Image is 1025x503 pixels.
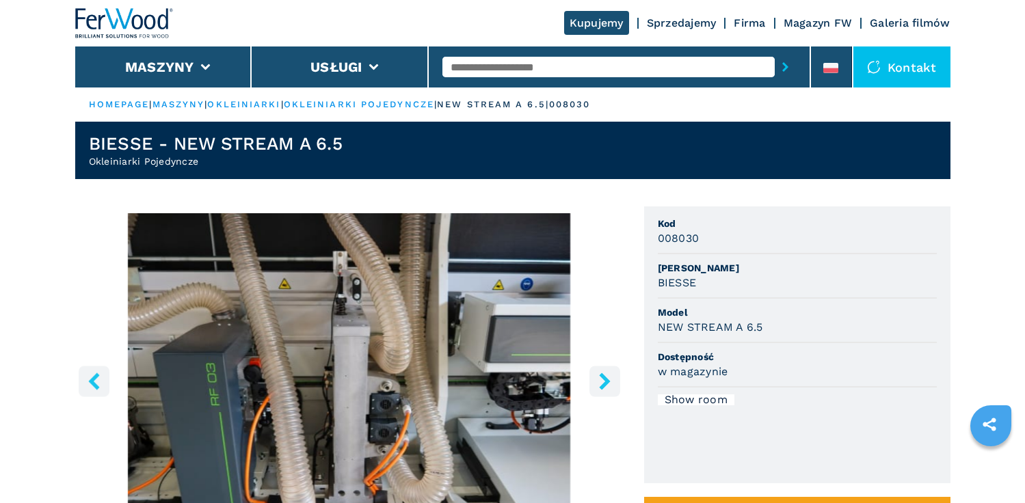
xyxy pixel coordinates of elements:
[89,154,343,168] h2: Okleiniarki Pojedyncze
[125,59,194,75] button: Maszyny
[867,60,881,74] img: Kontakt
[658,364,728,379] h3: w magazynie
[564,11,629,35] a: Kupujemy
[75,8,174,38] img: Ferwood
[967,441,1015,493] iframe: Chat
[658,394,734,405] div: Show room
[658,230,700,246] h3: 008030
[204,99,207,109] span: |
[549,98,591,111] p: 008030
[152,99,205,109] a: maszyny
[870,16,950,29] a: Galeria filmów
[972,407,1007,441] a: sharethis
[734,16,765,29] a: Firma
[775,51,796,83] button: submit-button
[89,133,343,154] h1: BIESSE - NEW STREAM A 6.5
[658,319,763,335] h3: NEW STREAM A 6.5
[281,99,284,109] span: |
[658,350,937,364] span: Dostępność
[437,98,549,111] p: new stream a 6.5 |
[310,59,362,75] button: Usługi
[658,275,697,290] h3: BIESSE
[784,16,853,29] a: Magazyn FW
[658,305,937,319] span: Model
[658,261,937,275] span: [PERSON_NAME]
[658,217,937,230] span: Kod
[647,16,717,29] a: Sprzedajemy
[284,99,434,109] a: okleiniarki pojedyncze
[149,99,152,109] span: |
[434,99,437,109] span: |
[207,99,280,109] a: okleiniarki
[589,366,620,396] button: right-button
[853,46,950,87] div: Kontakt
[89,99,150,109] a: HOMEPAGE
[79,366,109,396] button: left-button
